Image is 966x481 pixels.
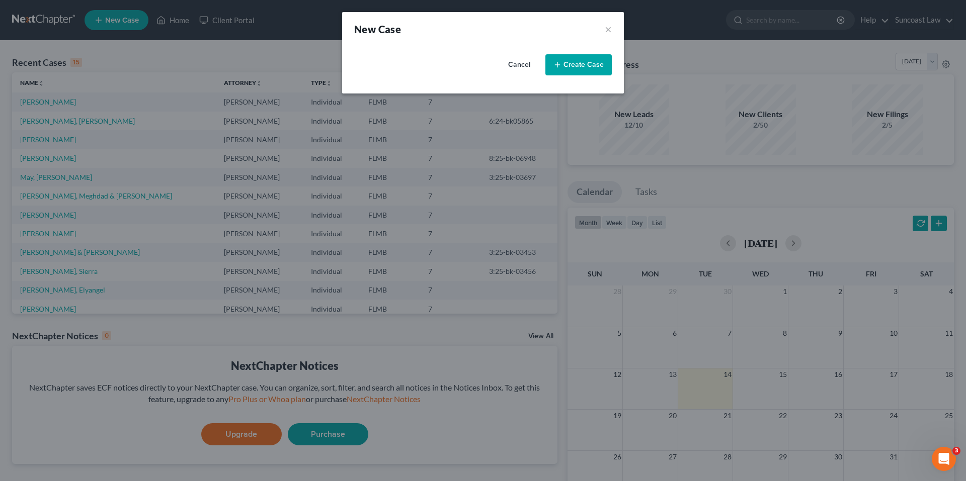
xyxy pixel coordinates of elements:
[497,55,541,75] button: Cancel
[952,447,960,455] span: 3
[545,54,612,75] button: Create Case
[354,23,401,35] strong: New Case
[932,447,956,471] iframe: Intercom live chat
[605,22,612,36] button: ×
